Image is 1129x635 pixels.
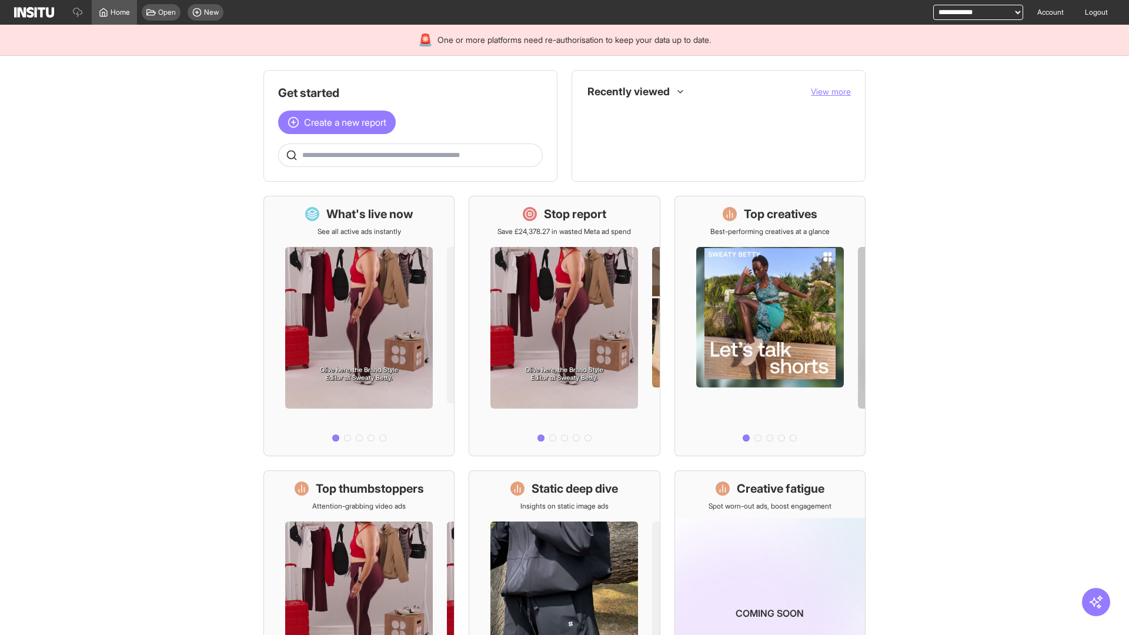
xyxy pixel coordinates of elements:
a: What's live nowSee all active ads instantly [263,196,455,456]
h1: Static deep dive [532,480,618,497]
p: Best-performing creatives at a glance [710,227,830,236]
span: Create a new report [304,115,386,129]
img: Logo [14,7,54,18]
h1: Top creatives [744,206,817,222]
h1: What's live now [326,206,413,222]
span: View more [811,86,851,96]
h1: Top thumbstoppers [316,480,424,497]
p: See all active ads instantly [318,227,401,236]
span: One or more platforms need re-authorisation to keep your data up to date. [437,34,711,46]
p: Insights on static image ads [520,502,609,511]
button: Create a new report [278,111,396,134]
button: View more [811,86,851,98]
span: Open [158,8,176,17]
h1: Stop report [544,206,606,222]
a: Top creativesBest-performing creatives at a glance [674,196,866,456]
span: Home [111,8,130,17]
p: Save £24,378.27 in wasted Meta ad spend [497,227,631,236]
a: Stop reportSave £24,378.27 in wasted Meta ad spend [469,196,660,456]
p: Attention-grabbing video ads [312,502,406,511]
div: 🚨 [418,32,433,48]
h1: Get started [278,85,543,101]
span: New [204,8,219,17]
